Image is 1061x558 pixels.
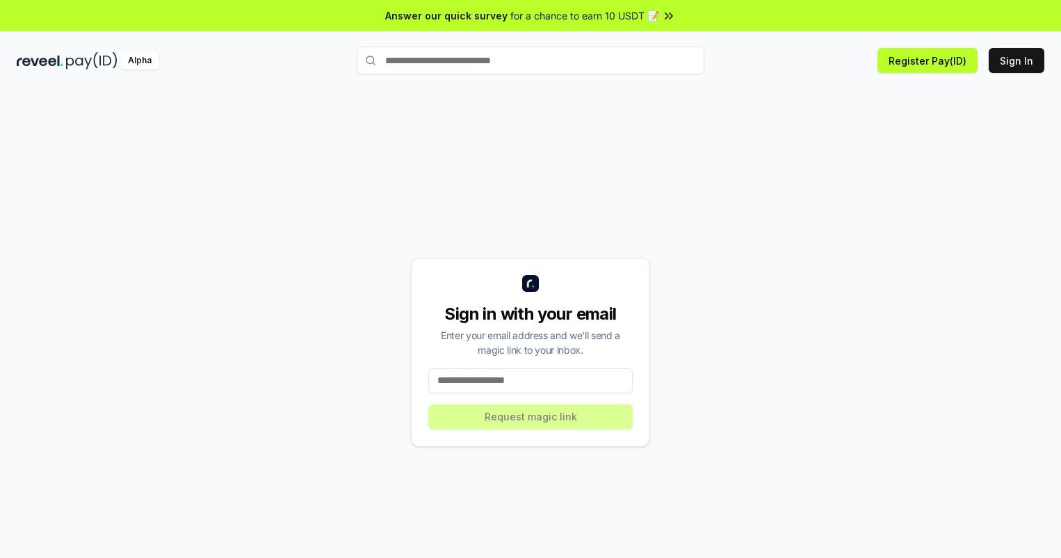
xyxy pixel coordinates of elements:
span: for a chance to earn 10 USDT 📝 [510,8,659,23]
div: Enter your email address and we’ll send a magic link to your inbox. [428,328,633,357]
img: reveel_dark [17,52,63,69]
div: Alpha [120,52,159,69]
button: Sign In [989,48,1044,73]
button: Register Pay(ID) [877,48,978,73]
span: Answer our quick survey [385,8,508,23]
div: Sign in with your email [428,303,633,325]
img: logo_small [522,275,539,292]
img: pay_id [66,52,118,69]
